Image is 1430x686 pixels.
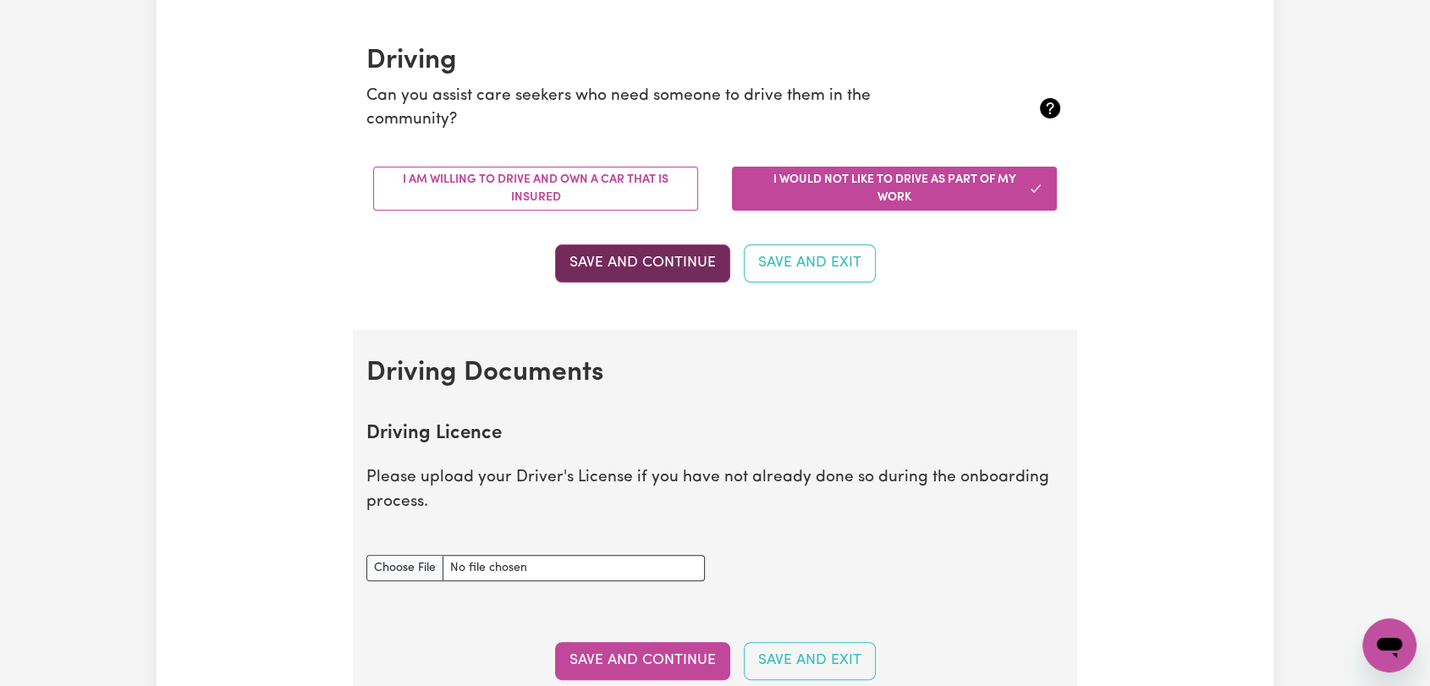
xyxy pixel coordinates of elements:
h2: Driving Licence [366,423,1064,446]
iframe: Button to launch messaging window [1362,618,1416,672]
p: Please upload your Driver's License if you have not already done so during the onboarding process. [366,466,1064,515]
button: Save and Continue [555,642,730,679]
button: Save and Exit [744,244,876,282]
button: Save and Exit [744,642,876,679]
h2: Driving [366,45,1064,77]
button: Save and Continue [555,244,730,282]
button: I would not like to drive as part of my work [732,167,1057,211]
p: Can you assist care seekers who need someone to drive them in the community? [366,85,948,134]
h2: Driving Documents [366,357,1064,389]
button: I am willing to drive and own a car that is insured [373,167,698,211]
